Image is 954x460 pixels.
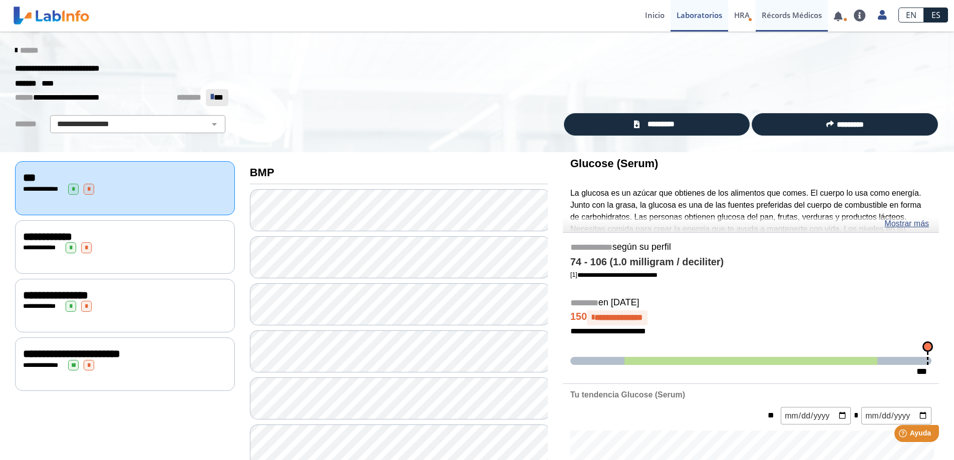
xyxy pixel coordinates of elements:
[884,218,929,230] a: Mostrar más
[570,157,659,170] b: Glucose (Serum)
[781,407,851,424] input: mm/dd/yyyy
[570,187,931,259] p: La glucosa es un azúcar que obtienes de los alimentos que comes. El cuerpo lo usa como energía. J...
[861,407,931,424] input: mm/dd/yyyy
[865,421,943,449] iframe: Help widget launcher
[570,310,931,325] h4: 150
[570,297,931,309] h5: en [DATE]
[570,256,931,268] h4: 74 - 106 (1.0 milligram / deciliter)
[734,10,750,20] span: HRA
[570,242,931,253] h5: según su perfil
[924,8,948,23] a: ES
[898,8,924,23] a: EN
[570,390,685,399] b: Tu tendencia Glucose (Serum)
[250,166,274,179] b: BMP
[570,271,658,278] a: [1]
